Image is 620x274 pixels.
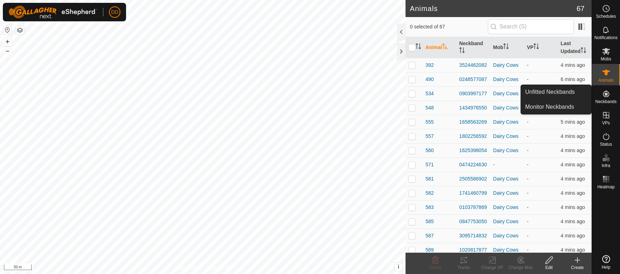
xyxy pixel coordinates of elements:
p-sorticon: Activate to sort [581,48,586,54]
div: - [493,161,521,168]
a: Privacy Policy [175,265,201,271]
div: Dairy Cows [493,90,521,97]
a: Monitor Neckbands [521,100,591,114]
span: 560 [425,147,434,154]
div: Dairy Cows [493,175,521,183]
div: Edit [535,264,563,271]
span: 555 [425,118,434,126]
th: Neckband [456,37,490,58]
span: 583 [425,204,434,211]
input: Search (S) [488,19,574,34]
a: Contact Us [210,265,231,271]
span: Schedules [596,14,616,18]
span: 490 [425,76,434,83]
span: Infra [602,163,610,168]
div: Tracks [450,264,478,271]
span: 534 [425,90,434,97]
span: 4 Oct 2025, 5:52 pm [561,147,585,153]
div: 1625398054 [459,147,487,154]
span: 4 Oct 2025, 5:52 pm [561,190,585,196]
span: 4 Oct 2025, 5:51 pm [561,247,585,253]
th: Animal [423,37,456,58]
div: Dairy Cows [493,104,521,112]
span: 4 Oct 2025, 5:51 pm [561,204,585,210]
div: Dairy Cows [493,61,521,69]
div: Dairy Cows [493,133,521,140]
span: 0 selected of 67 [410,23,488,31]
app-display-virtual-paddock-transition: - [527,176,529,182]
span: 4 Oct 2025, 5:52 pm [561,219,585,224]
span: Monitor Neckbands [525,103,574,111]
span: 392 [425,61,434,69]
span: 67 [577,3,584,14]
button: Map Layers [16,26,24,34]
div: Dairy Cows [493,218,521,225]
th: Mob [490,37,524,58]
span: Neckbands [595,100,616,104]
span: VPs [602,121,610,125]
div: 1741460799 [459,189,487,197]
app-display-virtual-paddock-transition: - [527,162,529,167]
div: 1434976550 [459,104,487,112]
p-sorticon: Activate to sort [503,44,509,50]
span: 4 Oct 2025, 5:51 pm [561,233,585,238]
div: 1020817877 [459,246,487,254]
div: Change VP [478,264,506,271]
span: 581 [425,175,434,183]
div: 0248577087 [459,76,487,83]
div: 3524462082 [459,61,487,69]
span: Unfitted Neckbands [525,88,575,96]
span: Mobs [601,57,611,61]
span: 4 Oct 2025, 5:52 pm [561,62,585,68]
div: 0103787869 [459,204,487,211]
span: 585 [425,218,434,225]
th: Last Updated [558,37,592,58]
span: 571 [425,161,434,168]
app-display-virtual-paddock-transition: - [527,204,529,210]
div: Change Mob [506,264,535,271]
span: Status [600,142,612,146]
p-sorticon: Activate to sort [459,48,465,54]
div: Dairy Cows [493,118,521,126]
div: 0474224630 [459,161,487,168]
span: 4 Oct 2025, 5:50 pm [561,76,585,82]
span: 587 [425,232,434,240]
button: Reset Map [3,26,12,34]
div: 0847753050 [459,218,487,225]
span: 557 [425,133,434,140]
div: Dairy Cows [493,189,521,197]
p-sorticon: Activate to sort [415,44,421,50]
span: 4 Oct 2025, 5:51 pm [561,119,585,125]
app-display-virtual-paddock-transition: - [527,147,529,153]
app-display-virtual-paddock-transition: - [527,247,529,253]
div: 1658563269 [459,118,487,126]
span: 4 Oct 2025, 5:52 pm [561,176,585,182]
div: 1802256592 [459,133,487,140]
span: 548 [425,104,434,112]
div: 3095714832 [459,232,487,240]
app-display-virtual-paddock-transition: - [527,219,529,224]
span: Delete [429,265,442,270]
span: 582 [425,189,434,197]
span: 4 Oct 2025, 5:51 pm [561,133,585,139]
span: DD [111,9,118,16]
app-display-virtual-paddock-transition: - [527,133,529,139]
div: 0903997177 [459,90,487,97]
span: Notifications [594,36,618,40]
div: Dairy Cows [493,76,521,83]
div: 2505586902 [459,175,487,183]
h2: Animals [410,4,577,13]
div: Dairy Cows [493,246,521,254]
div: Dairy Cows [493,204,521,211]
app-display-virtual-paddock-transition: - [527,190,529,196]
app-display-virtual-paddock-transition: - [527,119,529,125]
div: Dairy Cows [493,147,521,154]
p-sorticon: Activate to sort [533,44,539,50]
div: Dairy Cows [493,232,521,240]
span: Animals [598,78,614,82]
app-display-virtual-paddock-transition: - [527,62,529,68]
button: – [3,47,12,55]
li: Unfitted Neckbands [521,85,591,99]
img: Gallagher Logo [9,6,97,18]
